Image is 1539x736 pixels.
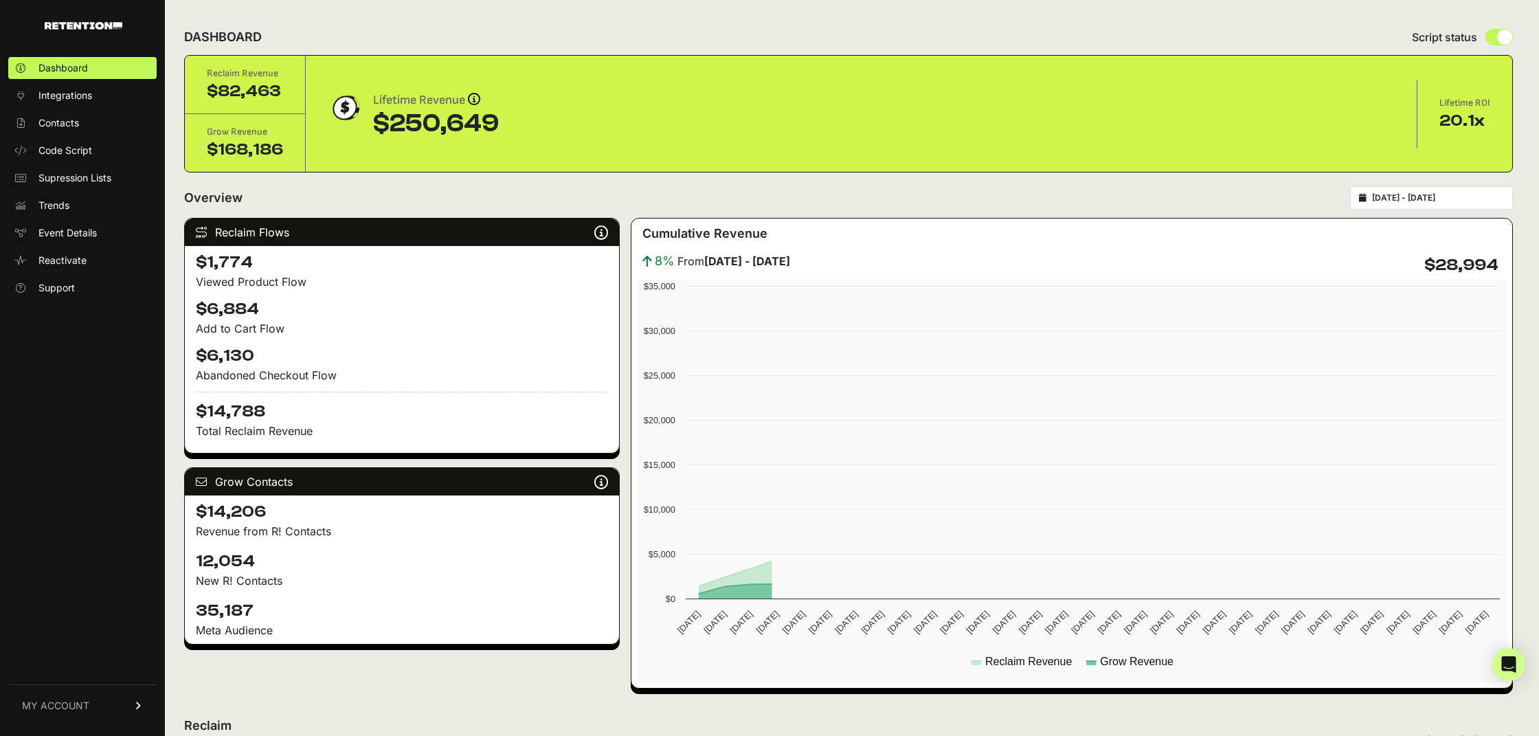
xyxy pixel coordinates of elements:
[8,222,157,244] a: Event Details
[8,140,157,161] a: Code Script
[38,281,75,295] span: Support
[754,609,781,636] text: [DATE]
[328,91,362,125] img: dollar-coin-05c43ed7efb7bc0c12610022525b4bbbb207c7efeef5aecc26f025e68dcafac9.png
[1279,609,1306,636] text: [DATE]
[1069,609,1096,636] text: [DATE]
[1437,609,1464,636] text: [DATE]
[1424,254,1498,276] h4: $28,994
[196,320,608,337] div: Add to Cart Flow
[675,609,702,636] text: [DATE]
[1096,609,1123,636] text: [DATE]
[644,281,675,291] text: $35,000
[1492,648,1525,681] div: Open Intercom Messenger
[1384,609,1411,636] text: [DATE]
[8,277,157,299] a: Support
[1017,609,1044,636] text: [DATE]
[8,85,157,107] a: Integrations
[196,501,608,523] h4: $14,206
[807,609,833,636] text: [DATE]
[207,80,283,102] div: $82,463
[677,253,790,269] span: From
[196,600,608,622] h4: 35,187
[38,144,92,157] span: Code Script
[207,139,283,161] div: $168,186
[860,609,886,636] text: [DATE]
[196,392,608,423] h4: $14,788
[8,112,157,134] a: Contacts
[184,27,262,47] h2: DASHBOARD
[728,609,754,636] text: [DATE]
[938,609,965,636] text: [DATE]
[1305,609,1332,636] text: [DATE]
[985,656,1072,667] text: Reclaim Revenue
[704,254,790,268] strong: [DATE] - [DATE]
[184,188,243,208] h2: Overview
[1358,609,1385,636] text: [DATE]
[886,609,912,636] text: [DATE]
[8,194,157,216] a: Trends
[373,91,499,110] div: Lifetime Revenue
[196,423,608,439] p: Total Reclaim Revenue
[185,468,619,495] div: Grow Contacts
[644,370,675,381] text: $25,000
[1148,609,1175,636] text: [DATE]
[196,298,608,320] h4: $6,884
[1200,609,1227,636] text: [DATE]
[701,609,728,636] text: [DATE]
[649,549,675,559] text: $5,000
[780,609,807,636] text: [DATE]
[964,609,991,636] text: [DATE]
[185,219,619,246] div: Reclaim Flows
[644,460,675,470] text: $15,000
[22,699,89,713] span: MY ACCOUNT
[1043,609,1070,636] text: [DATE]
[38,171,111,185] span: Supression Lists
[833,609,860,636] text: [DATE]
[8,167,157,189] a: Supression Lists
[373,110,499,137] div: $250,649
[207,125,283,139] div: Grow Revenue
[38,116,79,130] span: Contacts
[1253,609,1280,636] text: [DATE]
[196,572,608,589] p: New R! Contacts
[8,57,157,79] a: Dashboard
[196,550,608,572] h4: 12,054
[644,504,675,515] text: $10,000
[196,523,608,539] p: Revenue from R! Contacts
[1439,96,1490,110] div: Lifetime ROI
[912,609,939,636] text: [DATE]
[1332,609,1359,636] text: [DATE]
[8,249,157,271] a: Reactivate
[38,89,92,102] span: Integrations
[1412,29,1477,45] span: Script status
[1227,609,1254,636] text: [DATE]
[642,224,767,243] h3: Cumulative Revenue
[38,61,88,75] span: Dashboard
[8,684,157,726] a: MY ACCOUNT
[644,415,675,425] text: $20,000
[196,274,608,290] div: Viewed Product Flow
[1122,609,1149,636] text: [DATE]
[196,252,608,274] h4: $1,774
[38,199,69,212] span: Trends
[666,594,675,604] text: $0
[38,254,87,267] span: Reactivate
[1174,609,1201,636] text: [DATE]
[1439,110,1490,132] div: 20.1x
[655,252,675,271] span: 8%
[207,67,283,80] div: Reclaim Revenue
[45,22,122,30] img: Retention.com
[196,345,608,367] h4: $6,130
[1100,656,1173,667] text: Grow Revenue
[184,716,512,735] h2: Reclaim
[644,326,675,336] text: $30,000
[991,609,1018,636] text: [DATE]
[196,622,608,638] div: Meta Audience
[38,226,97,240] span: Event Details
[196,367,608,383] div: Abandoned Checkout Flow
[1411,609,1437,636] text: [DATE]
[1463,609,1490,636] text: [DATE]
